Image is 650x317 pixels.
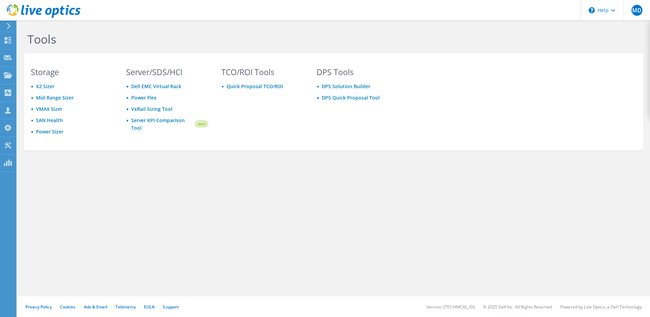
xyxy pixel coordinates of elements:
a: Power Sizer [36,128,63,135]
h3: TCO/ROI Tools [221,68,304,76]
a: Support [163,304,179,310]
li: Version: [TECHNICAL_ID] [427,304,475,310]
a: EULA [144,304,155,310]
a: DPS Quick Proposal Tool [322,94,380,101]
a: Dell EMC Virtual Rack [131,83,181,90]
a: VMAX Sizer [36,106,62,112]
img: new-badge.svg [194,116,208,132]
a: DPS Solution Builder [322,83,370,90]
a: Power Flex [131,94,157,101]
h3: Server/SDS/HCI [126,68,208,76]
svg: \n [589,7,595,13]
span: MD [631,5,642,16]
a: Cookies [60,304,76,310]
a: Server KPI Comparison Tool [131,117,194,132]
h3: Storage [31,68,113,76]
a: Mid-Range Sizer [36,94,74,101]
h1: Tools [27,32,490,46]
a: Privacy Policy [25,304,52,310]
a: SAN Health [36,117,63,124]
li: Powered by Live Optics, a Dell Technology [560,304,642,310]
h3: DPS Tools [317,68,399,76]
a: Telemetry [115,304,136,310]
a: Ads & Email [84,304,107,310]
a: VxRail Sizing Tool [131,106,172,112]
a: X2 Sizer [36,83,54,90]
a: Quick Proposal TCO/ROI [226,83,283,90]
li: © 2025 Dell Inc. All Rights Reserved [483,304,552,310]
